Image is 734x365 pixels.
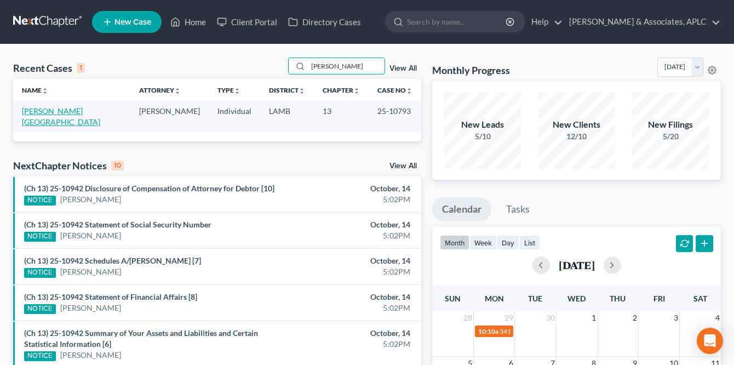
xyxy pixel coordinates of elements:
a: Calendar [432,197,491,221]
a: [PERSON_NAME][GEOGRAPHIC_DATA] [22,106,100,127]
a: Districtunfold_more [269,86,305,94]
div: New Leads [444,118,521,131]
div: 10 [111,161,124,170]
i: unfold_more [353,88,360,94]
input: Search by name... [407,12,507,32]
div: 12/10 [538,131,615,142]
a: Directory Cases [283,12,366,32]
div: October, 14 [289,219,411,230]
button: month [440,235,469,250]
span: Tue [528,294,542,303]
div: 5:02PM [289,194,411,205]
span: 10:10a [478,327,498,335]
i: unfold_more [42,88,48,94]
span: Mon [485,294,504,303]
td: 25-10793 [369,101,421,132]
div: 5:02PM [289,303,411,313]
div: 5/20 [632,131,709,142]
button: list [519,235,540,250]
a: (Ch 13) 25-10942 Summary of Your Assets and Liabilities and Certain Statistical Information [6] [24,328,258,349]
div: Open Intercom Messenger [697,328,723,354]
a: [PERSON_NAME] [60,230,121,241]
div: New Filings [632,118,709,131]
div: October, 14 [289,255,411,266]
a: View All [389,162,417,170]
div: 5:02PM [289,266,411,277]
div: 1 [77,63,85,73]
a: (Ch 13) 25-10942 Schedules A/[PERSON_NAME] [7] [24,256,201,265]
span: New Case [114,18,151,26]
a: (Ch 13) 25-10942 Statement of Financial Affairs [8] [24,292,197,301]
span: 30 [545,311,556,324]
div: NOTICE [24,351,56,361]
span: 3 [673,311,679,324]
div: NOTICE [24,304,56,314]
a: Help [526,12,563,32]
a: Home [165,12,211,32]
a: Chapterunfold_more [323,86,360,94]
i: unfold_more [174,88,181,94]
button: day [497,235,519,250]
div: New Clients [538,118,615,131]
div: NextChapter Notices [13,159,124,172]
a: Tasks [496,197,540,221]
div: NOTICE [24,196,56,206]
a: Attorneyunfold_more [139,86,181,94]
a: (Ch 13) 25-10942 Disclosure of Compensation of Attorney for Debtor [10] [24,184,274,193]
a: [PERSON_NAME] & Associates, APLC [564,12,720,32]
input: Search by name... [308,58,385,74]
a: Typeunfold_more [217,86,240,94]
a: Case Nounfold_more [377,86,412,94]
i: unfold_more [299,88,305,94]
div: Recent Cases [13,61,85,75]
div: 5:02PM [289,339,411,350]
td: Individual [209,101,260,132]
h3: Monthly Progress [432,64,510,77]
h2: [DATE] [559,259,595,271]
span: 2 [632,311,638,324]
span: Sun [445,294,461,303]
div: 5:02PM [289,230,411,241]
span: Sat [693,294,707,303]
div: October, 14 [289,183,411,194]
span: 4 [714,311,721,324]
div: October, 14 [289,328,411,339]
a: View All [389,65,417,72]
span: 28 [462,311,473,324]
div: 5/10 [444,131,521,142]
div: October, 14 [289,292,411,303]
div: NOTICE [24,232,56,242]
a: [PERSON_NAME] [60,266,121,277]
a: [PERSON_NAME] [60,194,121,205]
span: 1 [590,311,597,324]
i: unfold_more [406,88,412,94]
button: week [469,235,497,250]
span: Fri [653,294,665,303]
a: [PERSON_NAME] [60,303,121,313]
a: Nameunfold_more [22,86,48,94]
td: [PERSON_NAME] [130,101,209,132]
span: 341(a) meeting for [PERSON_NAME] [500,327,605,335]
a: [PERSON_NAME] [60,350,121,361]
a: Client Portal [211,12,283,32]
span: Thu [610,294,626,303]
span: 29 [503,311,514,324]
a: (Ch 13) 25-10942 Statement of Social Security Number [24,220,211,229]
td: 13 [314,101,369,132]
i: unfold_more [234,88,240,94]
td: LAMB [260,101,314,132]
span: Wed [567,294,586,303]
div: NOTICE [24,268,56,278]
